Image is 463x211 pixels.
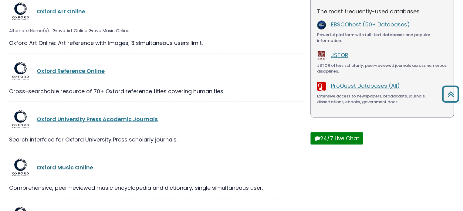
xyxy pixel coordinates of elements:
a: Oxford Reference Online [37,67,105,75]
div: Search interface for Oxford University Press scholarly journals. [9,135,303,144]
a: ProQuest Databases (All) [331,82,400,90]
div: JSTOR offers scholarly, peer-reviewed journals across numerous disciplines. [317,63,448,74]
span: Alternate Name(s): [9,28,50,34]
div: Cross-searchable resource of 70+ Oxford reference titles covering humanities. [9,87,303,95]
button: 24/7 Live Chat [310,132,363,145]
a: Back to Top [440,88,461,100]
a: Oxford Music Online [37,164,93,171]
div: Powerful platform with full-text databases and popular information. [317,32,448,44]
a: Oxford University Press Academic Journals [37,115,158,123]
div: Oxford Art Online: Art reference with images; 3 simultaneous users limit. [9,39,303,47]
div: Extensive access to newspapers, broadcasts, journals, dissertations, ebooks, government docs. [317,93,448,105]
p: The most frequently-used databases [317,7,448,15]
a: EBSCOhost (50+ Databases) [331,21,410,28]
span: Grove Art Online Grove Music Online [52,28,130,34]
a: JSTOR [331,51,348,59]
div: Comprehensive, peer-reviewed music encyclopedia and dictionary; single simultaneous user. [9,184,303,192]
a: Oxford Art Online [37,8,85,15]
